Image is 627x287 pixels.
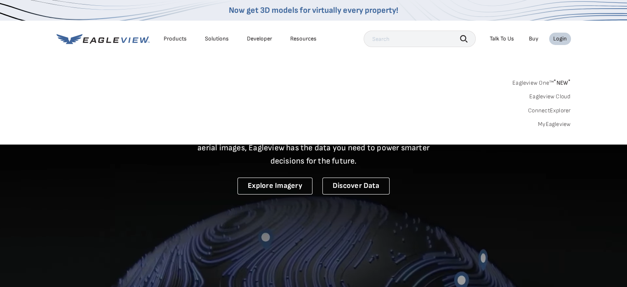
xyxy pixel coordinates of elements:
[290,35,317,43] div: Resources
[229,5,398,15] a: Now get 3D models for virtually every property!
[538,121,571,128] a: MyEagleview
[528,107,571,114] a: ConnectExplorer
[490,35,514,43] div: Talk To Us
[529,35,538,43] a: Buy
[364,31,476,47] input: Search
[554,79,571,86] span: NEW
[322,178,390,194] a: Discover Data
[247,35,272,43] a: Developer
[188,128,440,168] p: A new era starts here. Built on more than 3.5 billion high-resolution aerial images, Eagleview ha...
[512,77,571,86] a: Eagleview One™*NEW*
[529,93,571,100] a: Eagleview Cloud
[553,35,567,43] div: Login
[164,35,187,43] div: Products
[237,178,312,194] a: Explore Imagery
[205,35,229,43] div: Solutions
